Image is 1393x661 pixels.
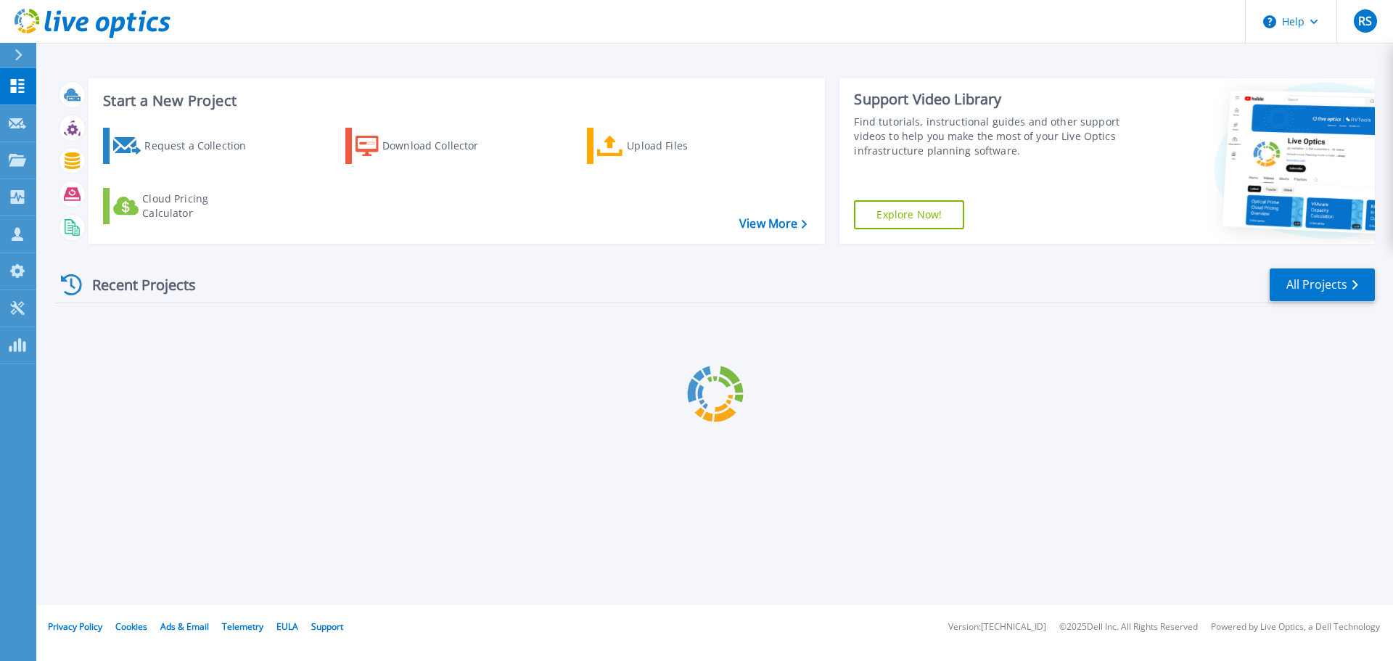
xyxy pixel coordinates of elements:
li: Version: [TECHNICAL_ID] [948,623,1046,632]
a: Upload Files [587,128,749,164]
a: Explore Now! [854,200,964,229]
div: Support Video Library [854,90,1127,109]
a: EULA [276,620,298,633]
a: Download Collector [345,128,507,164]
a: Privacy Policy [48,620,102,633]
div: Recent Projects [56,267,215,303]
a: Cookies [115,620,147,633]
a: All Projects [1270,268,1375,301]
li: Powered by Live Optics, a Dell Technology [1211,623,1380,632]
li: © 2025 Dell Inc. All Rights Reserved [1059,623,1198,632]
div: Upload Files [627,131,743,160]
div: Download Collector [382,131,498,160]
a: Support [311,620,343,633]
h3: Start a New Project [103,93,807,109]
a: Telemetry [222,620,263,633]
a: Request a Collection [103,128,265,164]
a: View More [739,217,807,231]
div: Cloud Pricing Calculator [142,192,258,221]
a: Ads & Email [160,620,209,633]
div: Find tutorials, instructional guides and other support videos to help you make the most of your L... [854,115,1127,158]
span: RS [1358,15,1372,27]
div: Request a Collection [144,131,260,160]
a: Cloud Pricing Calculator [103,188,265,224]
